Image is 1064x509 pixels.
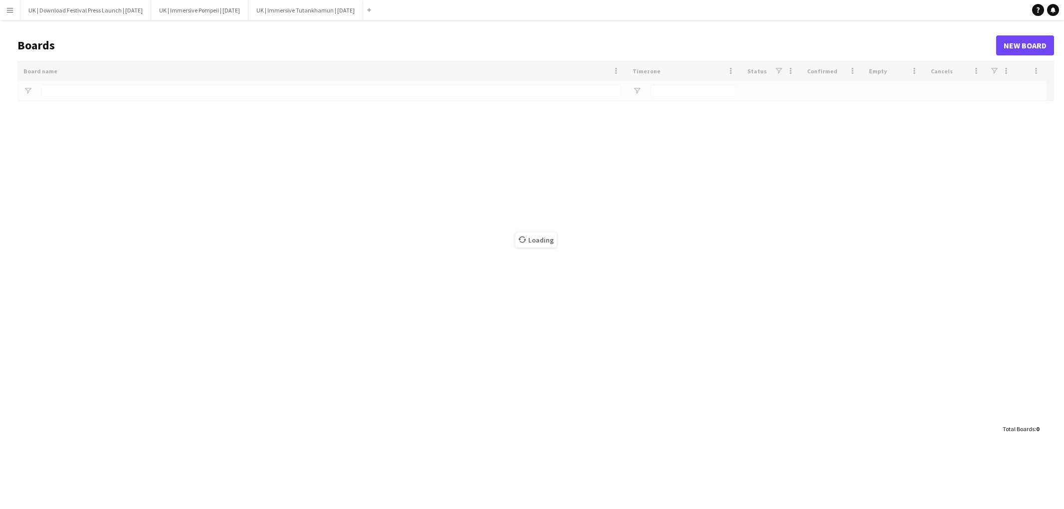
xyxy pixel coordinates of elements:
[17,38,996,53] h1: Boards
[515,233,557,248] span: Loading
[996,35,1054,55] a: New Board
[1003,419,1039,439] div: :
[1036,425,1039,433] span: 0
[20,0,151,20] button: UK | Download Festival Press Launch | [DATE]
[151,0,248,20] button: UK | Immersive Pompeii | [DATE]
[248,0,363,20] button: UK | Immersive Tutankhamun | [DATE]
[1003,425,1035,433] span: Total Boards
